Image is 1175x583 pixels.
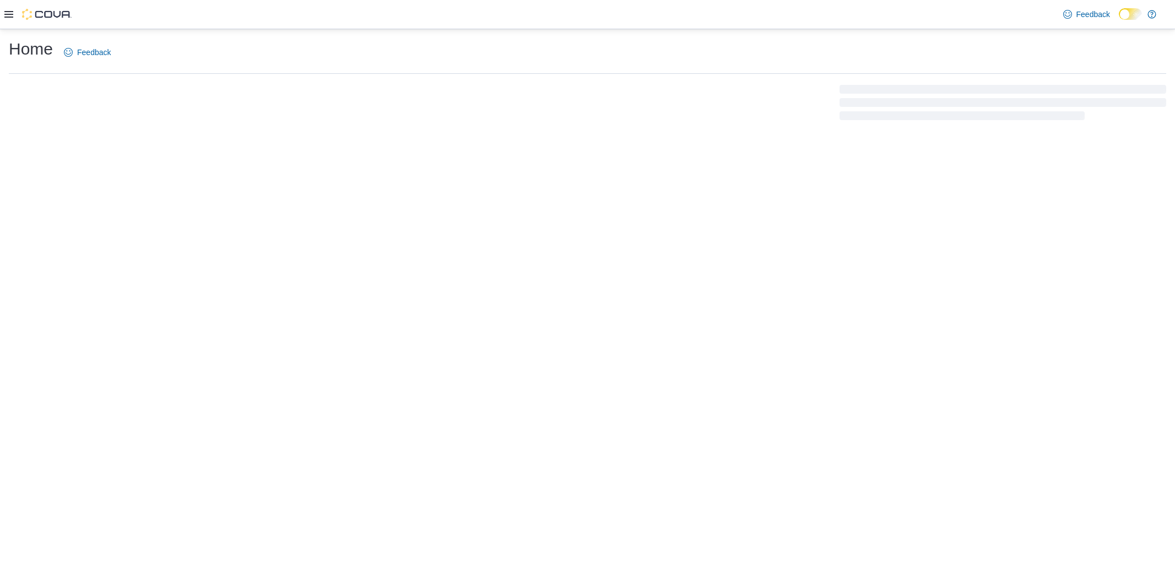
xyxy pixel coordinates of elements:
span: Loading [840,87,1166,122]
h1: Home [9,38,53,60]
span: Feedback [1076,9,1110,20]
a: Feedback [1059,3,1114,25]
input: Dark Mode [1119,8,1142,20]
a: Feedback [59,41,115,63]
img: Cova [22,9,72,20]
span: Feedback [77,47,111,58]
